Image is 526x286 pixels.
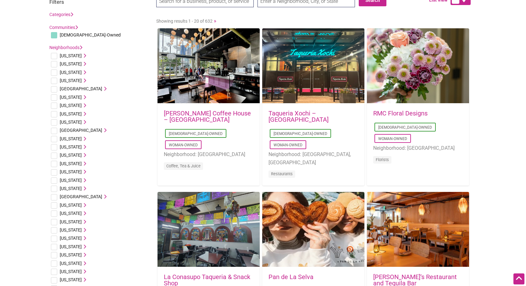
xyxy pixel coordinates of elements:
span: [US_STATE] [60,111,82,116]
span: Showing results 1 - 20 of 632 [156,19,213,24]
a: Woman-Owned [274,143,302,147]
span: [US_STATE] [60,219,82,224]
span: [US_STATE] [60,261,82,266]
span: [US_STATE] [60,161,82,166]
span: [US_STATE] [60,269,82,274]
span: [US_STATE] [60,78,82,83]
a: Coffee, Tea & Juice [166,164,201,168]
a: » [214,18,216,24]
span: [US_STATE] [60,136,82,141]
a: [DEMOGRAPHIC_DATA]-Owned [169,132,223,136]
span: [US_STATE] [60,95,82,100]
span: [US_STATE] [60,277,82,282]
span: [US_STATE] [60,186,82,191]
span: [US_STATE] [60,70,82,75]
span: [US_STATE] [60,120,82,125]
a: Taqueria Xochi – [GEOGRAPHIC_DATA] [269,109,329,123]
span: [US_STATE] [60,244,82,249]
span: [US_STATE] [60,61,82,66]
a: [PERSON_NAME] Coffee House – [GEOGRAPHIC_DATA] [164,109,251,123]
li: Neighborhood: [GEOGRAPHIC_DATA] [373,144,463,152]
a: Woman-Owned [378,137,407,141]
li: Neighborhood: [GEOGRAPHIC_DATA] [164,150,253,159]
a: Neighborhoods [49,45,82,50]
a: [DEMOGRAPHIC_DATA]-Owned [274,132,327,136]
a: Categories [49,12,73,17]
a: RMC Floral Designs [373,109,428,117]
span: [US_STATE] [60,178,82,183]
li: Neighborhood: [GEOGRAPHIC_DATA], [GEOGRAPHIC_DATA] [269,150,358,166]
a: Pan de La Selva [269,273,313,281]
a: Florists [376,157,389,162]
span: [US_STATE] [60,252,82,257]
span: [US_STATE] [60,153,82,158]
span: [US_STATE] [60,227,82,233]
span: [GEOGRAPHIC_DATA] [60,194,102,199]
span: [US_STATE] [60,211,82,216]
a: [DEMOGRAPHIC_DATA]-Owned [378,125,432,130]
span: [US_STATE] [60,169,82,174]
span: [US_STATE] [60,103,82,108]
div: Scroll Back to Top [513,273,524,284]
span: [US_STATE] [60,203,82,208]
a: Woman-Owned [169,143,198,147]
span: [GEOGRAPHIC_DATA] [60,86,102,91]
span: [US_STATE] [60,236,82,241]
span: [DEMOGRAPHIC_DATA]-Owned [60,32,121,37]
a: Restaurants [271,171,293,176]
span: [US_STATE] [60,53,82,58]
a: Communities [49,25,78,30]
span: [GEOGRAPHIC_DATA] [60,128,102,133]
span: [US_STATE] [60,144,82,149]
